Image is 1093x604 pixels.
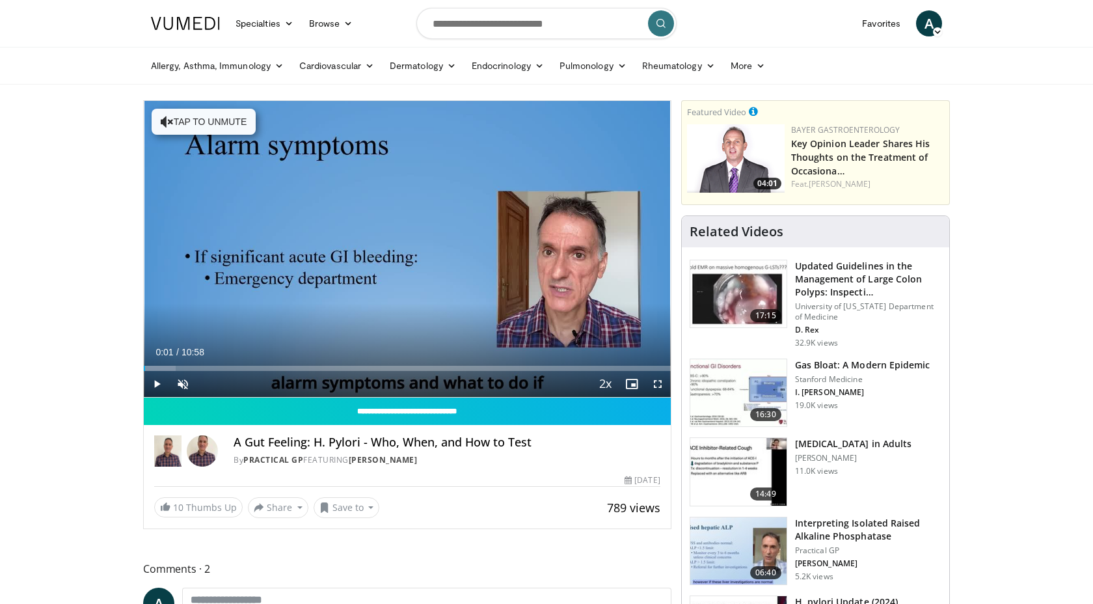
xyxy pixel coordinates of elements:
[170,371,196,397] button: Unmute
[791,137,930,177] a: Key Opinion Leader Shares His Thoughts on the Treatment of Occasiona…
[687,106,746,118] small: Featured Video
[619,371,645,397] button: Enable picture-in-picture mode
[687,124,785,193] img: 9828b8df-38ad-4333-b93d-bb657251ca89.png.150x105_q85_crop-smart_upscale.png
[809,178,870,189] a: [PERSON_NAME]
[690,224,783,240] h4: Related Videos
[625,474,660,486] div: [DATE]
[795,517,941,543] h3: Interpreting Isolated Raised Alkaline Phosphatase
[234,435,660,450] h4: A Gut Feeling: H. Pylori - Who, When, and How to Test
[795,260,941,299] h3: Updated Guidelines in the Management of Large Colon Polyps: Inspecti…
[795,400,838,411] p: 19.0K views
[916,10,942,36] a: A
[690,359,787,427] img: 480ec31d-e3c1-475b-8289-0a0659db689a.150x105_q85_crop-smart_upscale.jpg
[248,497,308,518] button: Share
[152,109,256,135] button: Tap to unmute
[173,501,183,514] span: 10
[795,453,911,463] p: [PERSON_NAME]
[593,371,619,397] button: Playback Rate
[143,560,671,577] span: Comments 2
[854,10,908,36] a: Favorites
[349,454,418,465] a: [PERSON_NAME]
[154,497,243,517] a: 10 Thumbs Up
[791,124,900,135] a: Bayer Gastroenterology
[464,53,552,79] a: Endocrinology
[187,435,218,467] img: Avatar
[795,374,930,385] p: Stanford Medicine
[750,309,781,322] span: 17:15
[750,487,781,501] span: 14:49
[151,17,220,30] img: VuMedi Logo
[795,545,941,556] p: Practical GP
[645,371,671,397] button: Fullscreen
[416,8,677,39] input: Search topics, interventions
[795,437,911,450] h3: [MEDICAL_DATA] in Adults
[234,454,660,466] div: By FEATURING
[634,53,723,79] a: Rheumatology
[690,517,941,586] a: 06:40 Interpreting Isolated Raised Alkaline Phosphatase Practical GP [PERSON_NAME] 5.2K views
[154,435,182,467] img: Practical GP
[795,558,941,569] p: [PERSON_NAME]
[795,466,838,476] p: 11.0K views
[750,408,781,421] span: 16:30
[750,566,781,579] span: 06:40
[795,301,941,322] p: University of [US_STATE] Department of Medicine
[690,260,787,328] img: dfcfcb0d-b871-4e1a-9f0c-9f64970f7dd8.150x105_q85_crop-smart_upscale.jpg
[687,124,785,193] a: 04:01
[155,347,173,357] span: 0:01
[144,371,170,397] button: Play
[690,517,787,585] img: 6a4ee52d-0f16-480d-a1b4-8187386ea2ed.150x105_q85_crop-smart_upscale.jpg
[182,347,204,357] span: 10:58
[690,437,941,506] a: 14:49 [MEDICAL_DATA] in Adults [PERSON_NAME] 11.0K views
[552,53,634,79] a: Pulmonology
[795,571,833,582] p: 5.2K views
[301,10,361,36] a: Browse
[795,325,941,335] p: D. Rex
[690,260,941,348] a: 17:15 Updated Guidelines in the Management of Large Colon Polyps: Inspecti… University of [US_STA...
[144,101,671,398] video-js: Video Player
[723,53,773,79] a: More
[291,53,382,79] a: Cardiovascular
[791,178,944,190] div: Feat.
[795,387,930,398] p: I. [PERSON_NAME]
[382,53,464,79] a: Dermatology
[176,347,179,357] span: /
[243,454,303,465] a: Practical GP
[143,53,291,79] a: Allergy, Asthma, Immunology
[607,500,660,515] span: 789 views
[795,359,930,372] h3: Gas Bloat: A Modern Epidemic
[753,178,781,189] span: 04:01
[690,438,787,506] img: 11950cd4-d248-4755-8b98-ec337be04c84.150x105_q85_crop-smart_upscale.jpg
[228,10,301,36] a: Specialties
[144,366,671,371] div: Progress Bar
[314,497,380,518] button: Save to
[690,359,941,428] a: 16:30 Gas Bloat: A Modern Epidemic Stanford Medicine I. [PERSON_NAME] 19.0K views
[795,338,838,348] p: 32.9K views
